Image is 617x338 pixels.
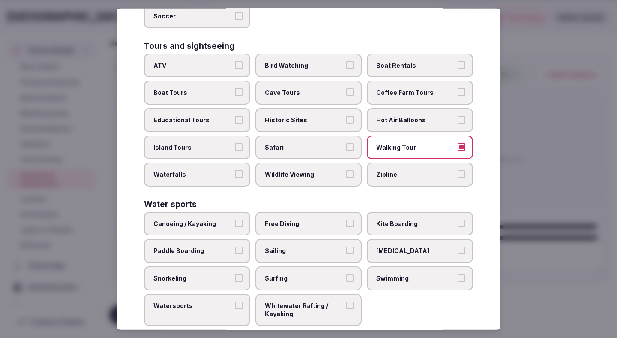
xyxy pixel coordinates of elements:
span: ATV [153,61,232,70]
button: Walking Tour [458,143,465,151]
button: Wildlife Viewing [346,170,354,178]
h3: Water sports [144,200,197,208]
button: Bird Watching [346,61,354,69]
button: Surfing [346,274,354,282]
span: Sailing [265,247,344,255]
button: ATV [235,61,243,69]
span: Waterfalls [153,170,232,179]
button: Watersports [235,301,243,309]
span: Hot Air Balloons [376,116,455,124]
span: Free Diving [265,220,344,228]
button: Kite Boarding [458,220,465,227]
span: Coffee Farm Tours [376,88,455,97]
span: Wildlife Viewing [265,170,344,179]
span: Paddle Boarding [153,247,232,255]
button: Coffee Farm Tours [458,88,465,96]
button: Hot Air Balloons [458,116,465,124]
span: Canoeing / Kayaking [153,220,232,228]
button: Boat Rentals [458,61,465,69]
button: Zipline [458,170,465,178]
span: Watersports [153,301,232,310]
span: Surfing [265,274,344,283]
button: Historic Sites [346,116,354,124]
span: Island Tours [153,143,232,151]
span: Cave Tours [265,88,344,97]
span: Zipline [376,170,455,179]
button: Snorkeling [235,274,243,282]
span: Boat Tours [153,88,232,97]
button: Waterfalls [235,170,243,178]
span: Soccer [153,12,232,21]
button: Paddle Boarding [235,247,243,254]
button: Educational Tours [235,116,243,124]
span: [MEDICAL_DATA] [376,247,455,255]
button: Sailing [346,247,354,254]
button: Canoeing / Kayaking [235,220,243,227]
button: Safari [346,143,354,151]
span: Snorkeling [153,274,232,283]
button: Island Tours [235,143,243,151]
span: Kite Boarding [376,220,455,228]
button: Boat Tours [235,88,243,96]
button: Swimming [458,274,465,282]
span: Swimming [376,274,455,283]
button: Soccer [235,12,243,20]
span: Historic Sites [265,116,344,124]
span: Safari [265,143,344,151]
span: Bird Watching [265,61,344,70]
button: Free Diving [346,220,354,227]
span: Educational Tours [153,116,232,124]
button: Whitewater Rafting / Kayaking [346,301,354,309]
h3: Tours and sightseeing [144,42,234,50]
span: Whitewater Rafting / Kayaking [265,301,344,318]
button: Cave Tours [346,88,354,96]
button: [MEDICAL_DATA] [458,247,465,254]
span: Walking Tour [376,143,455,151]
span: Boat Rentals [376,61,455,70]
